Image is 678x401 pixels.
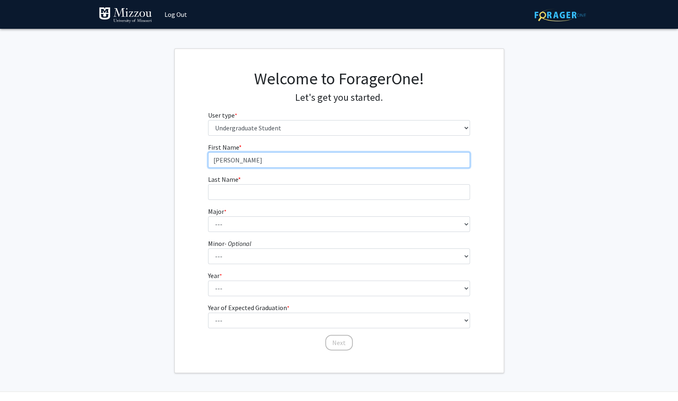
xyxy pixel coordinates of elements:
h4: Let's get you started. [208,92,470,104]
label: Minor [208,239,251,248]
label: User type [208,110,237,120]
i: - Optional [224,239,251,248]
h1: Welcome to ForagerOne! [208,69,470,88]
label: Major [208,206,227,216]
span: First Name [208,143,239,151]
img: University of Missouri Logo [99,7,152,23]
img: ForagerOne Logo [535,9,586,21]
span: Last Name [208,175,238,183]
button: Next [325,335,353,350]
label: Year of Expected Graduation [208,303,289,313]
iframe: Chat [6,364,35,395]
label: Year [208,271,222,280]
